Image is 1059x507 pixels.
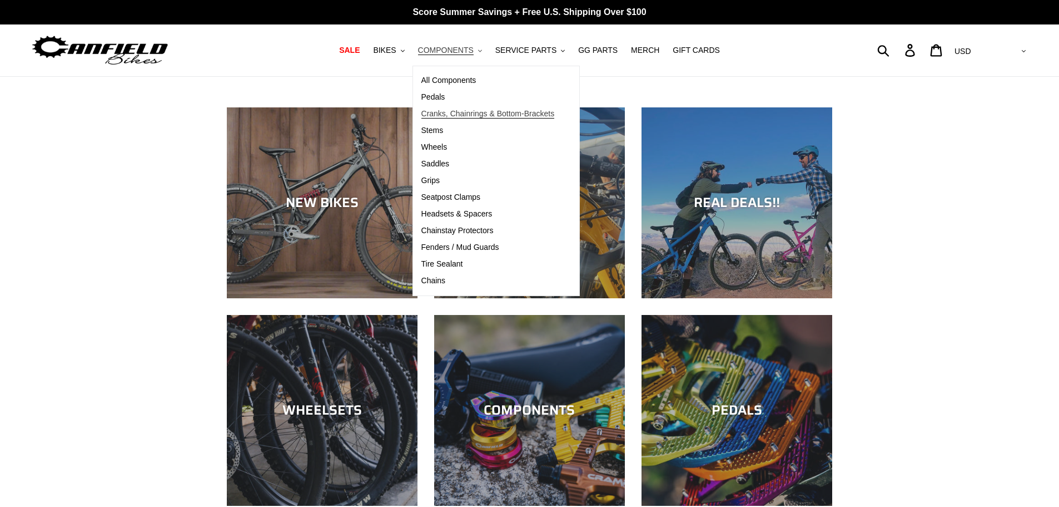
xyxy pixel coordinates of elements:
[642,107,832,298] a: REAL DEALS!!
[578,46,618,55] span: GG PARTS
[412,43,488,58] button: COMPONENTS
[413,206,563,223] a: Headsets & Spacers
[495,46,556,55] span: SERVICE PARTS
[490,43,570,58] button: SERVICE PARTS
[413,72,563,89] a: All Components
[413,223,563,239] a: Chainstay Protectors
[421,276,446,286] span: Chains
[413,139,563,156] a: Wheels
[413,189,563,206] a: Seatpost Clamps
[413,156,563,173] a: Saddles
[421,176,440,185] span: Grips
[673,46,720,55] span: GIFT CARDS
[227,315,417,506] a: WHEELSETS
[421,209,493,219] span: Headsets & Spacers
[421,126,444,135] span: Stems
[413,273,563,289] a: Chains
[625,43,665,58] a: MERCH
[667,43,725,58] a: GIFT CARDS
[227,402,417,419] div: WHEELSETS
[421,159,450,169] span: Saddles
[413,122,563,139] a: Stems
[642,315,832,506] a: PEDALS
[421,109,555,119] span: Cranks, Chainrings & Bottom-Brackets
[434,402,625,419] div: COMPONENTS
[413,239,563,256] a: Fenders / Mud Guards
[334,43,365,58] a: SALE
[421,142,448,152] span: Wheels
[573,43,623,58] a: GG PARTS
[418,46,474,55] span: COMPONENTS
[421,226,494,235] span: Chainstay Protectors
[642,402,832,419] div: PEDALS
[227,107,417,298] a: NEW BIKES
[413,173,563,189] a: Grips
[413,89,563,106] a: Pedals
[421,193,481,202] span: Seatpost Clamps
[883,38,912,62] input: Search
[642,195,832,211] div: REAL DEALS!!
[227,195,417,211] div: NEW BIKES
[413,256,563,273] a: Tire Sealant
[421,92,445,102] span: Pedals
[373,46,396,55] span: BIKES
[421,76,476,85] span: All Components
[339,46,360,55] span: SALE
[434,315,625,506] a: COMPONENTS
[367,43,410,58] button: BIKES
[413,106,563,122] a: Cranks, Chainrings & Bottom-Brackets
[631,46,659,55] span: MERCH
[31,33,170,68] img: Canfield Bikes
[421,243,499,252] span: Fenders / Mud Guards
[421,259,463,269] span: Tire Sealant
